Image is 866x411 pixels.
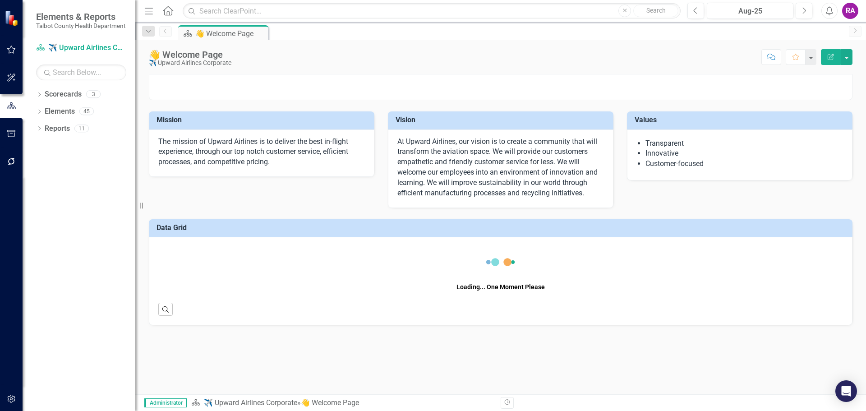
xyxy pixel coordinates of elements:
h3: Vision [396,116,609,124]
li: Transparent [645,139,843,149]
a: ✈️ Upward Airlines Corporate [204,398,297,407]
span: Administrator [144,398,187,407]
button: Search [633,5,678,17]
div: 45 [79,108,94,115]
h3: Values [635,116,848,124]
span: Search [646,7,666,14]
div: 👋 Welcome Page [195,28,266,39]
button: RA [842,3,858,19]
div: » [191,398,494,408]
div: 3 [86,91,101,98]
a: ✈️ Upward Airlines Corporate [36,43,126,53]
li: Innovative [645,148,843,159]
div: Aug-25 [710,6,790,17]
div: 👋 Welcome Page [301,398,359,407]
a: Reports [45,124,70,134]
p: The mission of Upward Airlines is to deliver the best in-flight experience, through our top notch... [158,137,365,168]
input: Search ClearPoint... [183,3,681,19]
p: At Upward Airlines, our vision is to create a community that will transform the aviation space. W... [397,137,604,199]
li: Customer-focused [645,159,843,169]
h3: Data Grid [157,224,848,232]
img: ClearPoint Strategy [5,10,20,26]
div: Loading... One Moment Please [456,282,545,291]
h3: Mission [157,116,370,124]
div: Open Intercom Messenger [835,380,857,402]
div: 👋 Welcome Page [149,50,231,60]
button: Aug-25 [707,3,793,19]
span: Elements & Reports [36,11,125,22]
div: 11 [74,125,89,132]
input: Search Below... [36,65,126,80]
a: Elements [45,106,75,117]
a: Scorecards [45,89,82,100]
div: ✈️ Upward Airlines Corporate [149,60,231,66]
small: Talbot County Health Department [36,22,125,29]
